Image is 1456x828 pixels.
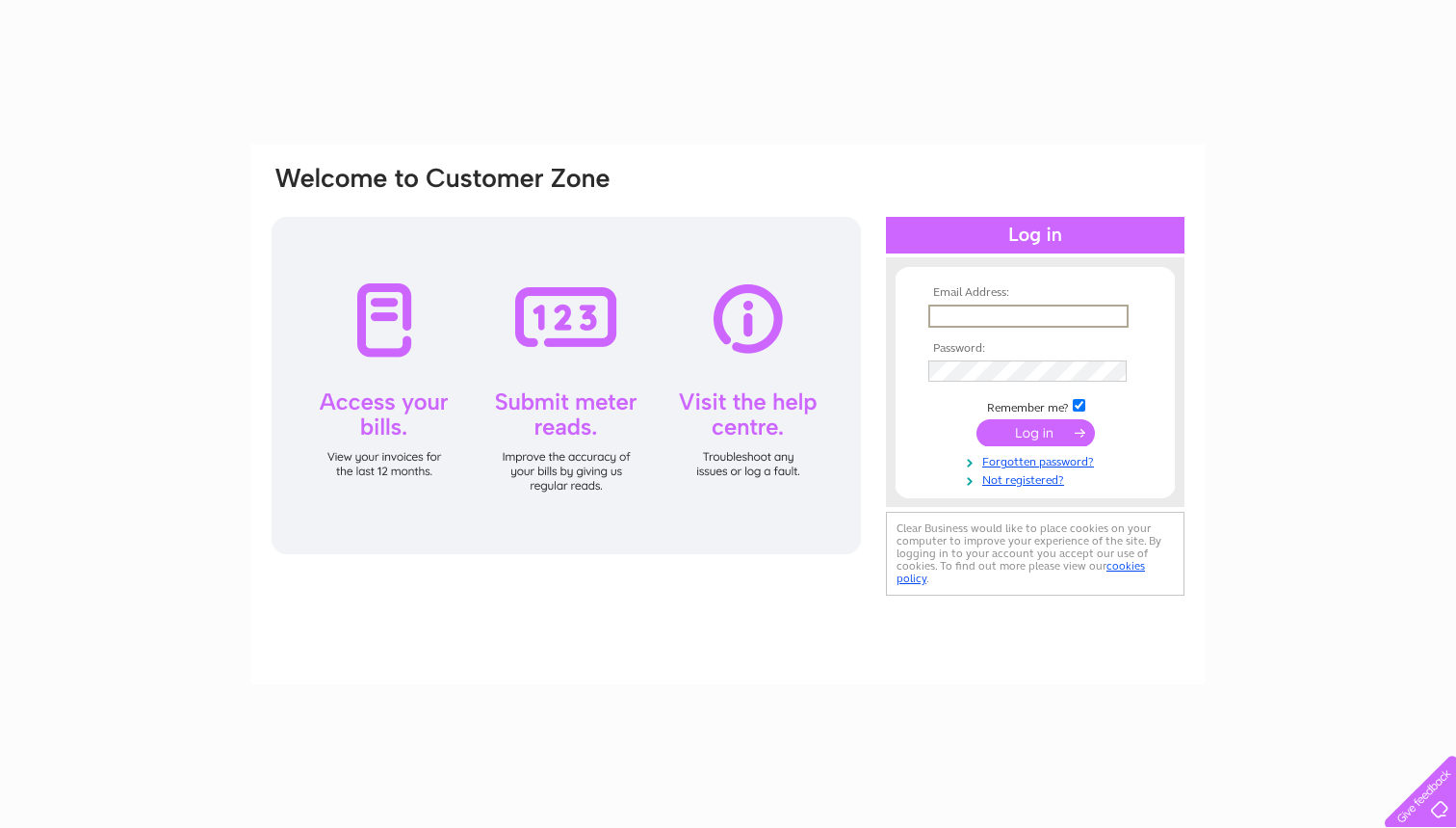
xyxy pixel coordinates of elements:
[976,419,1095,446] input: Submit
[923,342,1147,356] th: Password:
[928,469,1147,488] a: Not registered?
[886,512,1184,596] div: Clear Business would like to place cookies on your computer to improve your experience of the sit...
[928,451,1147,469] a: Forgotten password?
[923,286,1147,300] th: Email Address:
[897,559,1145,585] a: cookies policy
[923,396,1147,415] td: Remember me?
